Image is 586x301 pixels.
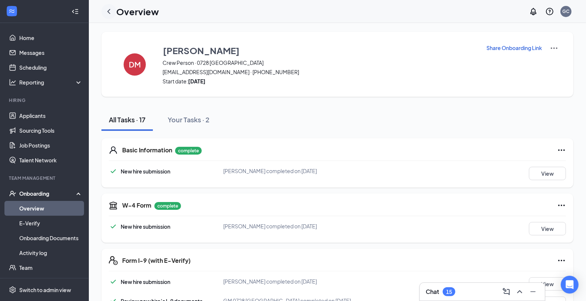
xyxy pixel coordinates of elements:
h3: Chat [426,288,439,296]
button: View [529,167,566,180]
svg: Checkmark [109,222,118,231]
a: Applicants [19,108,83,123]
button: DM [116,44,153,85]
svg: ChevronUp [515,287,524,296]
div: Team Management [9,175,81,181]
svg: UserCheck [9,190,16,197]
svg: Ellipses [557,256,566,265]
p: complete [154,202,181,210]
a: Talent Network [19,153,83,168]
svg: User [109,146,118,155]
span: [PERSON_NAME] completed on [DATE] [223,223,317,229]
a: Overview [19,201,83,216]
button: View [529,222,566,235]
h5: W-4 Form [122,201,151,209]
div: Your Tasks · 2 [168,115,210,124]
a: Activity log [19,245,83,260]
strong: [DATE] [188,78,205,85]
span: New hire submission [121,278,170,285]
p: Share Onboarding Link [486,44,542,52]
svg: Analysis [9,79,16,86]
svg: TaxGovernmentIcon [109,201,118,210]
span: Crew Person · 0728 [GEOGRAPHIC_DATA] [163,59,477,66]
svg: Ellipses [557,146,566,155]
div: Switch to admin view [19,286,71,294]
svg: WorkstreamLogo [8,7,16,15]
a: DocumentsCrown [19,275,83,290]
span: New hire submission [121,168,170,175]
a: Team [19,260,83,275]
div: Open Intercom Messenger [561,276,579,294]
svg: Checkmark [109,277,118,286]
button: Share Onboarding Link [486,44,542,52]
div: Hiring [9,97,81,103]
div: GC [563,8,570,14]
a: Job Postings [19,138,83,153]
svg: Settings [9,286,16,294]
svg: ComposeMessage [502,287,511,296]
a: Sourcing Tools [19,123,83,138]
a: Onboarding Documents [19,231,83,245]
div: All Tasks · 17 [109,115,145,124]
svg: Notifications [529,7,538,16]
a: E-Verify [19,216,83,231]
svg: FormI9EVerifyIcon [109,256,118,265]
a: Messages [19,45,83,60]
svg: QuestionInfo [545,7,554,16]
span: [PERSON_NAME] completed on [DATE] [223,278,317,285]
span: [PERSON_NAME] completed on [DATE] [223,168,317,174]
span: [EMAIL_ADDRESS][DOMAIN_NAME] · [PHONE_NUMBER] [163,68,477,76]
svg: ChevronLeft [104,7,113,16]
button: Minimize [527,286,539,298]
a: Home [19,30,83,45]
p: complete [175,147,202,155]
button: [PERSON_NAME] [163,44,477,57]
svg: Minimize [529,287,538,296]
svg: Collapse [71,8,79,15]
div: Reporting [19,79,83,86]
svg: Ellipses [557,201,566,210]
h3: [PERSON_NAME] [163,44,240,57]
h1: Overview [116,5,159,18]
h5: Form I-9 (with E-Verify) [122,257,191,265]
h4: DM [129,62,141,67]
img: More Actions [550,44,559,53]
span: New hire submission [121,223,170,230]
button: ComposeMessage [500,286,512,298]
span: Start date: [163,77,477,85]
div: Onboarding [19,190,76,197]
a: Scheduling [19,60,83,75]
svg: Checkmark [109,167,118,176]
h5: Basic Information [122,146,172,154]
div: 15 [446,289,452,295]
button: View [529,277,566,291]
button: ChevronUp [514,286,526,298]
